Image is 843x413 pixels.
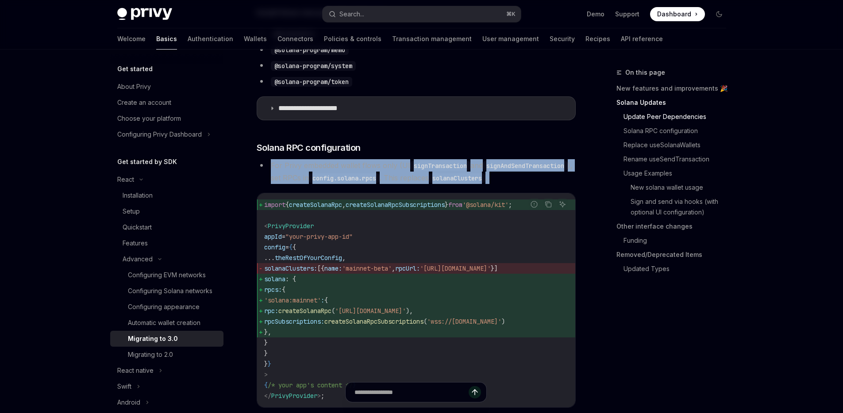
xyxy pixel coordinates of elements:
[117,113,181,124] div: Choose your platform
[650,7,705,21] a: Dashboard
[339,9,364,19] div: Search...
[275,254,342,262] span: theRestOfYourConfig
[264,275,285,283] span: solana
[110,315,223,331] a: Automatic wallet creation
[128,302,200,312] div: Configuring appearance
[285,201,289,209] span: {
[342,264,392,272] span: 'mainnet-beta'
[110,111,223,126] a: Choose your platform
[110,267,223,283] a: Configuring EVM networks
[264,296,321,304] span: 'solana:mainnet'
[483,161,568,171] code: signAndSendTransaction
[309,173,380,183] code: config.solana.rpcs
[585,28,610,50] a: Recipes
[264,328,271,336] span: },
[282,233,285,241] span: =
[117,28,146,50] a: Welcome
[423,317,427,325] span: (
[346,201,445,209] span: createSolanaRpcSubscriptions
[624,166,733,180] a: Usage Examples
[429,173,485,183] code: solanaClusters
[117,97,171,108] div: Create an account
[621,28,663,50] a: API reference
[445,201,448,209] span: }
[264,360,268,368] span: }
[501,317,505,325] span: )
[616,248,733,262] a: Removed/Deprecated Items
[128,270,206,280] div: Configuring EVM networks
[342,254,346,262] span: ,
[264,233,282,241] span: appId
[264,222,268,230] span: <
[244,28,267,50] a: Wallets
[624,152,733,166] a: Rename useSendTransaction
[293,243,296,251] span: {
[128,286,212,296] div: Configuring Solana networks
[616,219,733,233] a: Other interface changes
[469,386,481,398] button: Send message
[264,349,268,357] span: }
[615,10,639,19] a: Support
[631,180,733,195] a: New solana wallet usage
[110,203,223,219] a: Setup
[156,28,177,50] a: Basics
[264,286,282,294] span: rpcs:
[324,317,423,325] span: createSolanaRpcSubscriptions
[268,360,271,368] span: }
[506,11,516,18] span: ⌘ K
[624,124,733,138] a: Solana RPC configuration
[110,235,223,251] a: Features
[331,307,335,315] span: (
[110,95,223,111] a: Create an account
[624,138,733,152] a: Replace useSolanaWallets
[117,8,172,20] img: dark logo
[271,77,352,87] code: @solana-program/token
[264,243,285,251] span: config
[264,201,285,209] span: import
[277,28,313,50] a: Connectors
[264,339,268,347] span: }
[324,296,328,304] span: {
[282,286,285,294] span: {
[420,264,491,272] span: '[URL][DOMAIN_NAME]'
[264,254,275,262] span: ...
[616,96,733,110] a: Solana Updates
[264,317,324,325] span: rpcSubscriptions:
[264,307,278,315] span: rpc:
[321,296,324,304] span: :
[117,365,154,376] div: React native
[268,222,314,230] span: PrivyProvider
[491,264,498,272] span: }]
[123,254,153,264] div: Advanced
[427,317,501,325] span: 'wss://[DOMAIN_NAME]'
[657,10,691,19] span: Dashboard
[117,381,131,392] div: Swift
[342,201,346,209] span: ,
[616,81,733,96] a: New features and improvements 🎉
[188,28,233,50] a: Authentication
[110,79,223,95] a: About Privy
[557,199,568,210] button: Ask AI
[110,283,223,299] a: Configuring Solana networks
[543,199,554,210] button: Copy the contents from the code block
[323,6,521,22] button: Search...⌘K
[528,199,540,210] button: Report incorrect code
[625,67,665,78] span: On this page
[123,238,148,249] div: Features
[110,219,223,235] a: Quickstart
[392,264,395,272] span: ,
[123,222,152,233] div: Quickstart
[117,129,202,140] div: Configuring Privy Dashboard
[712,7,726,21] button: Toggle dark mode
[110,299,223,315] a: Configuring appearance
[117,64,153,74] h5: Get started
[110,331,223,347] a: Migrating to 3.0
[278,307,331,315] span: createSolanaRpc
[285,233,353,241] span: "your-privy-app-id"
[128,333,178,344] div: Migrating to 3.0
[117,397,140,408] div: Android
[624,110,733,124] a: Update Peer Dependencies
[410,161,470,171] code: signTransaction
[257,159,576,184] li: For Privy embedded wallet flows only (UI and ), set RPCs in . This replaces .
[289,201,342,209] span: createSolanaRpc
